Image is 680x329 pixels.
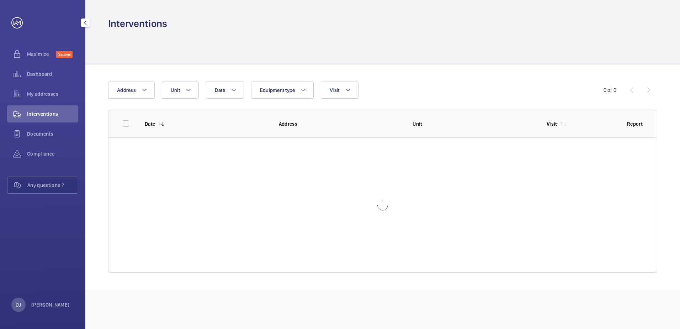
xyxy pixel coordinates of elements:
button: Equipment type [251,82,314,99]
button: Unit [162,82,199,99]
span: Compliance [27,150,78,157]
p: Unit [413,120,535,127]
div: 0 of 0 [604,87,616,94]
span: Documents [27,130,78,137]
button: Address [108,82,155,99]
p: Address [279,120,402,127]
span: Interventions [27,110,78,117]
span: Unit [171,87,180,93]
span: Dashboard [27,70,78,78]
span: Maximize [27,51,56,58]
span: Date [215,87,225,93]
p: Visit [547,120,557,127]
h1: Interventions [108,17,167,30]
p: Date [145,120,155,127]
button: Visit [321,82,358,99]
button: Date [206,82,244,99]
p: Report [627,120,643,127]
span: My addresses [27,90,78,98]
span: Address [117,87,136,93]
span: Discover [56,51,73,58]
p: DJ [16,301,21,308]
p: [PERSON_NAME] [31,301,70,308]
span: Equipment type [260,87,295,93]
span: Any questions ? [27,182,78,189]
span: Visit [330,87,339,93]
